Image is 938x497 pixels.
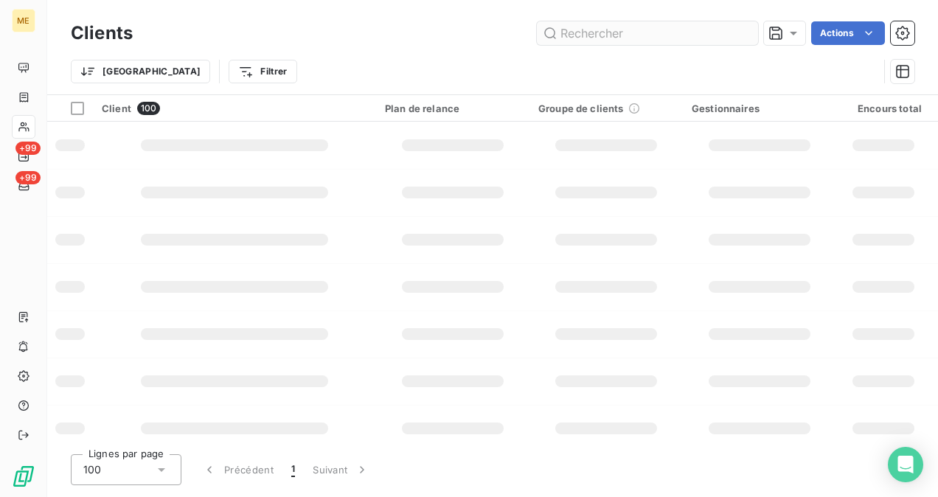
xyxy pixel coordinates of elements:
div: ME [12,9,35,32]
h3: Clients [71,20,133,46]
span: 100 [83,462,101,477]
a: +99 [12,145,35,168]
button: Actions [811,21,885,45]
div: Open Intercom Messenger [888,447,923,482]
div: Plan de relance [385,102,521,114]
img: Logo LeanPay [12,465,35,488]
span: +99 [15,171,41,184]
div: Encours total [845,102,922,114]
span: +99 [15,142,41,155]
button: Filtrer [229,60,296,83]
button: Précédent [193,454,282,485]
input: Rechercher [537,21,758,45]
button: Suivant [304,454,378,485]
span: 100 [137,102,160,115]
span: Client [102,102,131,114]
button: [GEOGRAPHIC_DATA] [71,60,210,83]
button: 1 [282,454,304,485]
a: +99 [12,174,35,198]
div: Gestionnaires [692,102,827,114]
span: Groupe de clients [538,102,624,114]
span: 1 [291,462,295,477]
